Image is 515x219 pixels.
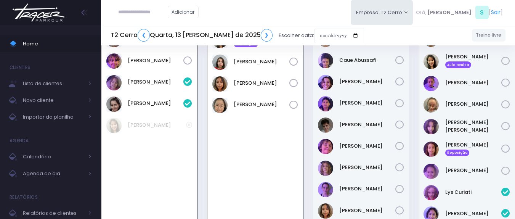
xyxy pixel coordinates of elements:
[106,53,122,69] img: Martina Bertoluci
[234,79,289,87] a: [PERSON_NAME]
[10,133,29,148] h4: Agenda
[23,152,84,162] span: Calendário
[128,78,183,86] a: [PERSON_NAME]
[424,164,439,179] img: Valentina Mesquita
[128,100,183,107] a: [PERSON_NAME]
[128,57,183,64] a: [PERSON_NAME]
[10,60,30,75] h4: Clientes
[10,190,38,205] h4: Relatórios
[234,58,289,66] a: [PERSON_NAME]
[339,56,396,64] a: Caue Abussafi
[212,98,228,113] img: Natália Mie Sunami
[339,207,396,214] a: [PERSON_NAME]
[23,39,91,49] span: Home
[339,121,396,129] a: [PERSON_NAME]
[413,4,505,21] div: [ ]
[318,96,333,111] img: Felipe Jorge Bittar Sousa
[234,101,289,108] a: [PERSON_NAME]
[168,6,199,18] a: Adicionar
[138,29,150,42] a: ❮
[318,139,333,154] img: Gabriel Leão
[445,150,470,156] span: Reposição
[23,79,84,89] span: Lista de clientes
[424,76,439,91] img: Isabella Rodrigues Tavares
[23,169,84,179] span: Agenda do dia
[318,75,333,90] img: Estela Nunes catto
[445,119,502,134] a: [PERSON_NAME] [PERSON_NAME]
[212,55,228,70] img: Luana Beggs
[445,61,472,68] span: Aula avulsa
[111,29,273,42] h5: T2 Cerro Quarta, 13 [PERSON_NAME] de 2025
[23,95,84,105] span: Novo cliente
[111,27,364,44] div: Escolher data:
[445,79,502,87] a: [PERSON_NAME]
[23,208,84,218] span: Relatórios de clientes
[445,210,502,217] a: [PERSON_NAME]
[339,78,396,85] a: [PERSON_NAME]
[339,185,396,193] a: [PERSON_NAME]
[445,141,502,156] a: [PERSON_NAME] Reposição
[445,53,502,68] a: [PERSON_NAME] Aula avulsa
[339,99,396,107] a: [PERSON_NAME]
[261,29,273,42] a: ❯
[445,100,502,108] a: [PERSON_NAME]
[318,203,333,219] img: Marina Winck Arantes
[212,76,228,92] img: Marina Winck Arantes
[424,54,439,69] img: Catharina Morais Ablas
[445,188,502,196] a: Lys Curiati
[427,9,472,16] span: [PERSON_NAME]
[106,118,122,133] img: Catharina Morais Ablas
[318,182,333,197] img: Lívia Stevani Schargel
[424,142,439,157] img: Teodora Guardia
[128,121,186,129] a: [PERSON_NAME]
[424,119,439,134] img: Maria Luísa lana lewin
[106,97,122,112] img: Valentina Relvas Souza
[318,118,333,133] img: Gabriel Amaral Alves
[339,142,396,150] a: [PERSON_NAME]
[445,167,502,174] a: [PERSON_NAME]
[472,29,506,42] a: Treino livre
[424,185,439,200] img: Lys Curiati
[424,97,439,113] img: Julia Pacheco Duarte
[416,9,426,16] span: Olá,
[318,161,333,176] img: João Bernardes
[318,53,333,68] img: Caue Abussafi
[339,164,396,171] a: [PERSON_NAME]
[491,8,501,16] a: Sair
[23,112,84,122] span: Importar da planilha
[475,6,489,19] span: S
[106,75,122,90] img: Amora vizer cerqueira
